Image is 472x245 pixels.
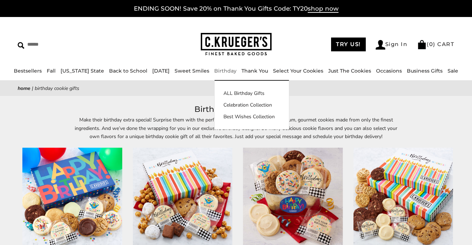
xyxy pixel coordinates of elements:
img: Account [376,40,385,50]
input: Search [18,39,119,50]
a: Birthday [214,68,237,74]
a: Back to School [109,68,147,74]
a: Select Your Cookies [273,68,323,74]
a: Just The Cookies [328,68,371,74]
a: TRY US! [331,38,366,51]
a: ALL Birthday Gifts [215,90,289,97]
img: C.KRUEGER'S [201,33,272,56]
a: Home [18,85,30,92]
a: Sale [448,68,458,74]
img: Bag [417,40,427,49]
a: ENDING SOON! Save 20% on Thank You Gifts Code: TY20shop now [134,5,339,13]
a: Business Gifts [407,68,443,74]
a: Occasions [376,68,402,74]
a: Celebration Collection [215,101,289,109]
a: [US_STATE] State [61,68,104,74]
a: Fall [47,68,56,74]
a: Bestsellers [14,68,42,74]
span: | [32,85,33,92]
a: Thank You [241,68,268,74]
nav: breadcrumbs [18,84,454,92]
span: Birthday Cookie Gifts [35,85,79,92]
a: Sign In [376,40,408,50]
a: (0) CART [417,41,454,47]
p: Make their birthday extra special! Surprise them with the perfect birthday gift – delicious, prem... [73,116,399,140]
a: [DATE] [152,68,170,74]
h1: Birthday Cookie Gifts [28,103,444,116]
a: Best Wishes Collection [215,113,289,120]
img: Search [18,42,24,49]
span: shop now [308,5,339,13]
a: Sweet Smiles [175,68,209,74]
span: 0 [429,41,433,47]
